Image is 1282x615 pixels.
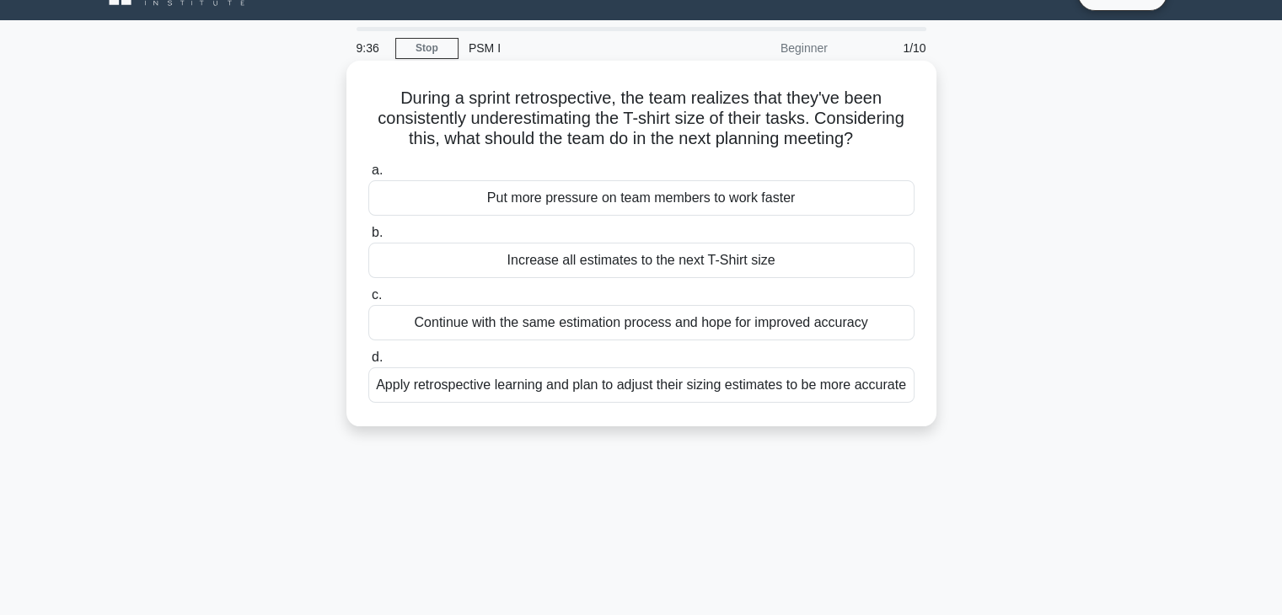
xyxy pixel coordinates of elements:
[372,287,382,302] span: c.
[690,31,838,65] div: Beginner
[346,31,395,65] div: 9:36
[395,38,459,59] a: Stop
[372,350,383,364] span: d.
[368,367,915,403] div: Apply retrospective learning and plan to adjust their sizing estimates to be more accurate
[372,225,383,239] span: b.
[368,305,915,340] div: Continue with the same estimation process and hope for improved accuracy
[368,243,915,278] div: Increase all estimates to the next T-Shirt size
[372,163,383,177] span: a.
[838,31,936,65] div: 1/10
[368,180,915,216] div: Put more pressure on team members to work faster
[459,31,690,65] div: PSM I
[367,88,916,150] h5: During a sprint retrospective, the team realizes that they've been consistently underestimating t...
